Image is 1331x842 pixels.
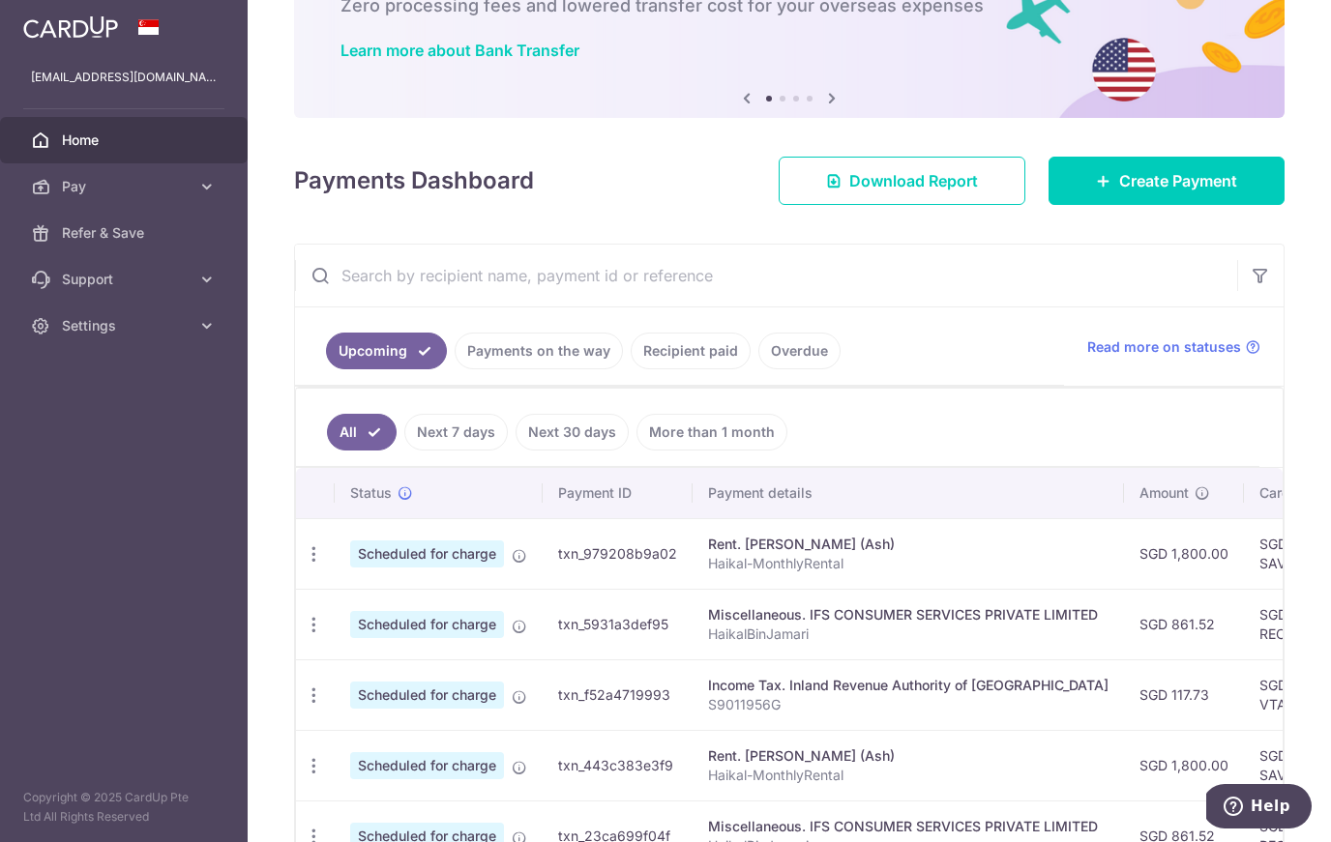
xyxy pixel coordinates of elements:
p: Haikal-MonthlyRental [708,554,1109,573]
span: Download Report [849,169,978,192]
td: SGD 117.73 [1124,659,1244,730]
td: SGD 861.52 [1124,589,1244,659]
a: Download Report [779,157,1025,205]
div: Rent. [PERSON_NAME] (Ash) [708,746,1109,766]
td: txn_f52a4719993 [543,659,693,730]
span: Create Payment [1119,169,1237,192]
span: Scheduled for charge [350,682,504,709]
td: SGD 1,800.00 [1124,730,1244,800]
a: Next 30 days [516,414,629,450]
a: Payments on the way [455,333,623,369]
span: Read more on statuses [1087,337,1241,357]
span: Status [350,483,392,503]
a: Read more on statuses [1087,337,1260,357]
td: txn_979208b9a02 [543,518,693,589]
span: Refer & Save [62,223,190,243]
p: S9011956G [708,695,1109,714]
span: Scheduled for charge [350,752,504,779]
div: Rent. [PERSON_NAME] (Ash) [708,535,1109,554]
th: Payment details [693,468,1124,518]
a: Next 7 days [404,414,508,450]
span: Settings [62,316,190,335]
a: More than 1 month [636,414,787,450]
p: HaikalBinJamari [708,624,1109,644]
a: Create Payment [1049,157,1285,205]
div: Income Tax. Inland Revenue Authority of [GEOGRAPHIC_DATA] [708,676,1109,695]
a: Upcoming [326,333,447,369]
td: txn_5931a3def95 [543,589,693,659]
p: Haikal-MonthlyRental [708,766,1109,785]
a: Overdue [758,333,841,369]
span: Support [62,270,190,289]
td: txn_443c383e3f9 [543,730,693,800]
p: [EMAIL_ADDRESS][DOMAIN_NAME] [31,68,217,87]
iframe: Opens a widget where you can find more information [1206,784,1312,832]
a: All [327,414,397,450]
div: Miscellaneous. IFS CONSUMER SERVICES PRIVATE LIMITED [708,605,1109,624]
a: Recipient paid [631,333,751,369]
span: Amount [1139,483,1189,503]
span: Home [62,131,190,150]
span: Scheduled for charge [350,540,504,567]
th: Payment ID [543,468,693,518]
input: Search by recipient name, payment id or reference [295,245,1237,306]
td: SGD 1,800.00 [1124,518,1244,589]
div: Miscellaneous. IFS CONSUMER SERVICES PRIVATE LIMITED [708,817,1109,836]
span: Scheduled for charge [350,611,504,638]
h4: Payments Dashboard [294,163,534,198]
span: Pay [62,177,190,196]
img: CardUp [23,15,118,39]
a: Learn more about Bank Transfer [340,41,579,60]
